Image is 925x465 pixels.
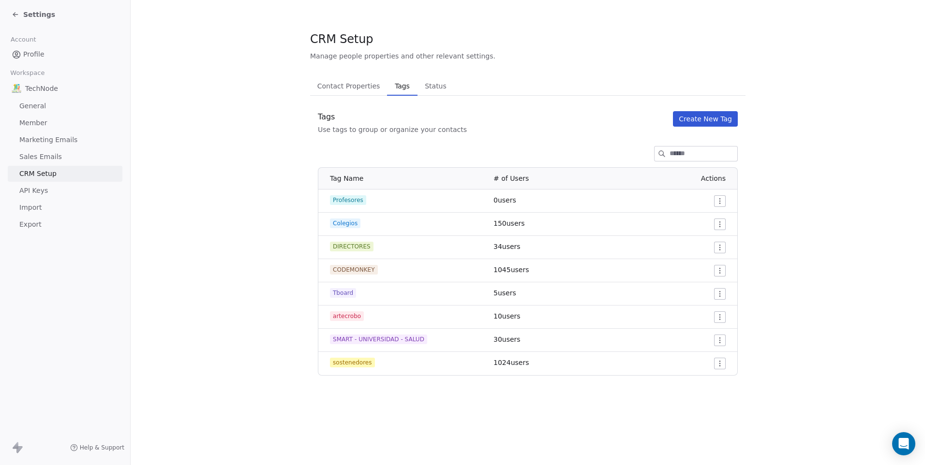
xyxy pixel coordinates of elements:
span: Tag Name [330,174,363,182]
span: Status [421,79,450,93]
span: Tags [391,79,413,93]
span: 150 users [493,219,525,227]
span: Account [6,32,40,47]
a: Import [8,200,122,216]
a: Help & Support [70,444,124,451]
span: sostenedores [330,358,375,367]
span: Profile [23,49,45,59]
div: Open Intercom Messenger [892,432,915,455]
div: Tags [318,111,467,123]
span: SMART - UNIVERSIDAD - SALUD [330,334,427,344]
span: Manage people properties and other relevant settings. [310,51,495,61]
span: Contact Properties [313,79,384,93]
span: 10 users [493,312,521,320]
span: artecrobo [330,311,364,321]
span: 1024 users [493,359,529,366]
span: 30 users [493,335,521,343]
span: Colegios [330,218,360,228]
span: Export [19,219,42,230]
span: 34 users [493,243,521,250]
button: Create New Tag [673,111,738,127]
span: 1045 users [493,266,529,274]
span: Profesores [330,195,366,205]
span: Marketing Emails [19,135,77,145]
a: Settings [12,10,55,19]
span: 5 users [493,289,516,297]
span: Settings [23,10,55,19]
a: Sales Emails [8,149,122,165]
a: API Keys [8,183,122,199]
span: API Keys [19,186,48,196]
span: TechNode [25,84,58,93]
span: Member [19,118,47,128]
span: Tboard [330,288,356,298]
a: Marketing Emails [8,132,122,148]
a: CRM Setup [8,166,122,182]
span: CRM Setup [19,169,57,179]
span: General [19,101,46,111]
a: General [8,98,122,114]
a: Profile [8,46,122,62]
a: Member [8,115,122,131]
span: Sales Emails [19,152,62,162]
span: Actions [701,174,726,182]
span: 0 users [493,196,516,204]
span: # of Users [493,174,529,182]
span: Import [19,203,42,213]
span: Workspace [6,66,49,80]
span: CRM Setup [310,32,373,46]
div: Use tags to group or organize your contacts [318,125,467,134]
a: Export [8,217,122,232]
span: CODEMONKEY [330,265,378,275]
span: DIRECTORES [330,242,373,251]
img: IMAGEN%2010%20A%C3%83%C2%91OS.png [12,84,21,93]
span: Help & Support [80,444,124,451]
